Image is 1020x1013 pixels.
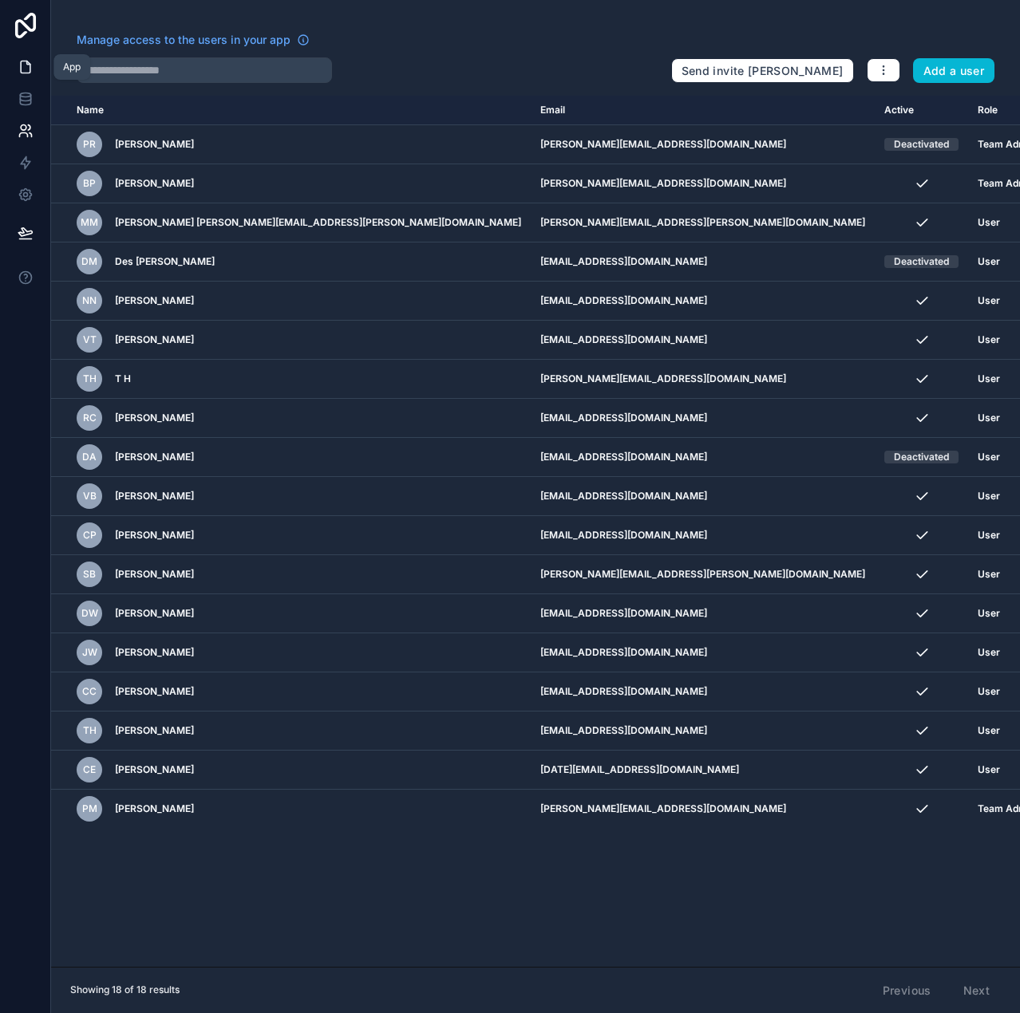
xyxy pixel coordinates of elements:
span: TH [83,724,97,737]
div: App [63,61,81,73]
span: [PERSON_NAME] [115,685,194,698]
td: [EMAIL_ADDRESS][DOMAIN_NAME] [531,594,875,633]
span: [PERSON_NAME] [115,529,194,542]
td: [PERSON_NAME][EMAIL_ADDRESS][PERSON_NAME][DOMAIN_NAME] [531,203,875,242]
span: User [978,412,1000,424]
span: RC [83,412,97,424]
span: BP [83,177,96,190]
span: [PERSON_NAME] [115,294,194,307]
span: [PERSON_NAME] [115,138,194,151]
td: [EMAIL_ADDRESS][DOMAIN_NAME] [531,672,875,711]
span: [PERSON_NAME] [115,490,194,503]
td: [EMAIL_ADDRESS][DOMAIN_NAME] [531,516,875,555]
td: [PERSON_NAME][EMAIL_ADDRESS][DOMAIN_NAME] [531,125,875,164]
div: Deactivated [894,138,949,151]
span: DW [81,607,98,620]
td: [EMAIL_ADDRESS][DOMAIN_NAME] [531,242,875,282]
span: [PERSON_NAME] [115,451,194,463]
td: [EMAIL_ADDRESS][DOMAIN_NAME] [531,438,875,477]
td: [EMAIL_ADDRESS][DOMAIN_NAME] [531,477,875,516]
span: Des [PERSON_NAME] [115,255,215,268]
button: Add a user [913,58,995,84]
td: [EMAIL_ADDRESS][DOMAIN_NAME] [531,711,875,751]
span: SB [83,568,96,581]
td: [PERSON_NAME][EMAIL_ADDRESS][PERSON_NAME][DOMAIN_NAME] [531,555,875,594]
span: JW [82,646,97,659]
span: User [978,724,1000,737]
span: User [978,607,1000,620]
span: PM [82,802,97,815]
span: NN [82,294,97,307]
td: [PERSON_NAME][EMAIL_ADDRESS][DOMAIN_NAME] [531,790,875,829]
span: T H [115,372,131,385]
td: [EMAIL_ADDRESS][DOMAIN_NAME] [531,321,875,360]
span: DA [82,451,97,463]
span: VT [83,333,97,346]
span: User [978,255,1000,268]
span: Manage access to the users in your app [77,32,291,48]
span: User [978,294,1000,307]
span: PR [83,138,96,151]
span: VB [83,490,97,503]
span: [PERSON_NAME] [115,802,194,815]
span: CP [83,529,97,542]
td: [EMAIL_ADDRESS][DOMAIN_NAME] [531,399,875,438]
span: CC [82,685,97,698]
span: User [978,529,1000,542]
span: User [978,646,1000,659]
span: [PERSON_NAME] [115,412,194,424]
td: [PERSON_NAME][EMAIL_ADDRESS][DOMAIN_NAME] [531,164,875,203]
th: Email [531,96,875,125]
span: User [978,333,1000,346]
th: Active [875,96,968,125]
span: [PERSON_NAME] [115,177,194,190]
span: User [978,372,1000,385]
td: [EMAIL_ADDRESS][DOMAIN_NAME] [531,633,875,672]
div: Deactivated [894,255,949,268]
button: Send invite [PERSON_NAME] [671,58,854,84]
span: User [978,685,1000,698]
span: DM [81,255,97,268]
div: scrollable content [51,96,1020,967]
span: User [978,568,1000,581]
span: [PERSON_NAME] [115,607,194,620]
td: [EMAIL_ADDRESS][DOMAIN_NAME] [531,282,875,321]
td: [PERSON_NAME][EMAIL_ADDRESS][DOMAIN_NAME] [531,360,875,399]
span: TH [83,372,97,385]
span: Showing 18 of 18 results [70,983,180,996]
span: [PERSON_NAME] [115,333,194,346]
span: User [978,490,1000,503]
span: [PERSON_NAME] [115,763,194,776]
span: User [978,216,1000,229]
span: User [978,451,1000,463]
div: Deactivated [894,451,949,463]
span: [PERSON_NAME] [115,568,194,581]
span: [PERSON_NAME] [PERSON_NAME][EMAIL_ADDRESS][PERSON_NAME][DOMAIN_NAME] [115,216,521,229]
span: [PERSON_NAME] [115,646,194,659]
span: User [978,763,1000,776]
span: [PERSON_NAME] [115,724,194,737]
th: Name [51,96,531,125]
span: Mm [81,216,98,229]
td: [DATE][EMAIL_ADDRESS][DOMAIN_NAME] [531,751,875,790]
a: Manage access to the users in your app [77,32,310,48]
span: CE [83,763,96,776]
